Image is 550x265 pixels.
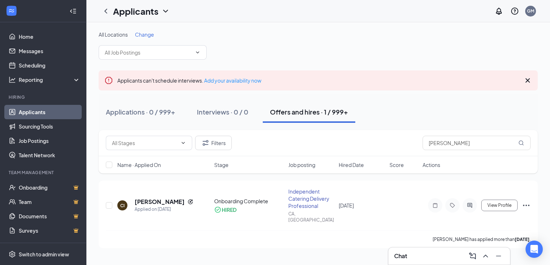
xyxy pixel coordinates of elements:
[468,252,477,260] svg: ComposeMessage
[467,250,478,262] button: ComposeMessage
[195,50,200,55] svg: ChevronDown
[19,180,80,195] a: OnboardingCrown
[494,252,503,260] svg: Minimize
[19,58,80,73] a: Scheduling
[201,139,210,147] svg: Filter
[19,76,81,83] div: Reporting
[135,31,154,38] span: Change
[19,44,80,58] a: Messages
[339,161,364,168] span: Hired Date
[197,107,248,116] div: Interviews · 0 / 0
[495,7,503,15] svg: Notifications
[270,107,348,116] div: Offers and hires · 1 / 999+
[522,201,531,210] svg: Ellipses
[394,252,407,260] h3: Chat
[180,140,186,146] svg: ChevronDown
[19,134,80,148] a: Job Postings
[480,250,491,262] button: ChevronUp
[188,199,193,205] svg: Reapply
[526,241,543,258] div: Open Intercom Messenger
[214,161,229,168] span: Stage
[112,139,177,147] input: All Stages
[113,5,158,17] h1: Applicants
[99,31,128,38] span: All Locations
[106,107,175,116] div: Applications · 0 / 999+
[288,161,315,168] span: Job posting
[481,200,518,211] button: View Profile
[222,206,236,213] div: HIRED
[117,161,161,168] span: Name · Applied On
[204,77,261,84] a: Add your availability now
[120,203,125,209] div: CI
[117,77,261,84] span: Applicants can't schedule interviews.
[527,8,534,14] div: GM
[19,209,80,223] a: DocumentsCrown
[69,8,77,15] svg: Collapse
[481,252,490,260] svg: ChevronUp
[104,76,113,85] svg: Error
[448,203,457,208] svg: Tag
[105,48,192,56] input: All Job Postings
[19,195,80,209] a: TeamCrown
[214,197,284,205] div: Onboarding Complete
[135,198,185,206] h5: [PERSON_NAME]
[9,169,79,176] div: Team Management
[19,119,80,134] a: Sourcing Tools
[389,161,404,168] span: Score
[19,223,80,238] a: SurveysCrown
[9,94,79,100] div: Hiring
[431,203,439,208] svg: Note
[288,188,335,209] div: Independent Catering Delivery Professional
[102,7,110,15] svg: ChevronLeft
[214,206,221,213] svg: CheckmarkCircle
[515,237,529,242] b: [DATE]
[9,251,16,258] svg: Settings
[19,29,80,44] a: Home
[518,140,524,146] svg: MagnifyingGlass
[195,136,232,150] button: Filter Filters
[8,7,15,14] svg: WorkstreamLogo
[465,203,474,208] svg: ActiveChat
[339,202,354,209] span: [DATE]
[510,7,519,15] svg: QuestionInfo
[288,211,335,223] div: CA, [GEOGRAPHIC_DATA]
[423,136,531,150] input: Search in offers and hires
[433,236,531,242] p: [PERSON_NAME] has applied more than .
[487,203,511,208] span: View Profile
[19,105,80,119] a: Applicants
[423,161,440,168] span: Actions
[135,206,193,213] div: Applied on [DATE]
[19,148,80,162] a: Talent Network
[493,250,504,262] button: Minimize
[523,76,532,85] svg: Cross
[9,76,16,83] svg: Analysis
[161,7,170,15] svg: ChevronDown
[19,251,69,258] div: Switch to admin view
